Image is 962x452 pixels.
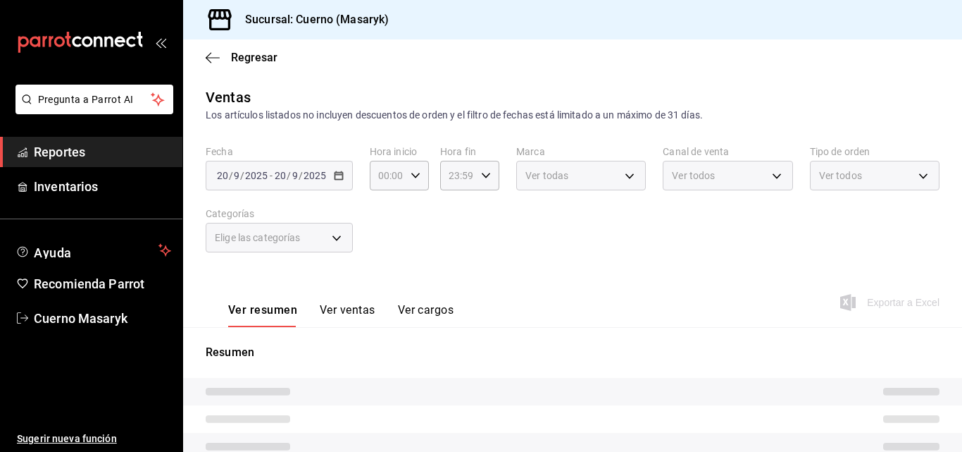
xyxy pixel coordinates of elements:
[34,274,171,293] span: Recomienda Parrot
[370,147,429,157] label: Hora inicio
[516,147,646,157] label: Marca
[206,209,353,219] label: Categorías
[663,147,792,157] label: Canal de venta
[206,344,939,361] p: Resumen
[398,303,454,327] button: Ver cargos
[525,169,568,183] span: Ver todas
[231,51,277,64] span: Regresar
[34,309,171,328] span: Cuerno Masaryk
[299,170,303,181] span: /
[206,147,353,157] label: Fecha
[34,177,171,196] span: Inventarios
[810,147,939,157] label: Tipo de orden
[216,170,229,181] input: --
[320,303,375,327] button: Ver ventas
[10,102,173,117] a: Pregunta a Parrot AI
[240,170,244,181] span: /
[228,303,297,327] button: Ver resumen
[287,170,291,181] span: /
[15,85,173,114] button: Pregunta a Parrot AI
[234,11,389,28] h3: Sucursal: Cuerno (Masaryk)
[233,170,240,181] input: --
[270,170,273,181] span: -
[155,37,166,48] button: open_drawer_menu
[38,92,151,107] span: Pregunta a Parrot AI
[672,169,715,183] span: Ver todos
[303,170,327,181] input: ----
[17,432,171,446] span: Sugerir nueva función
[244,170,268,181] input: ----
[206,87,251,108] div: Ventas
[228,303,454,327] div: navigation tabs
[206,108,939,123] div: Los artículos listados no incluyen descuentos de orden y el filtro de fechas está limitado a un m...
[34,142,171,161] span: Reportes
[274,170,287,181] input: --
[819,169,862,183] span: Ver todos
[215,231,301,245] span: Elige las categorías
[440,147,499,157] label: Hora fin
[206,51,277,64] button: Regresar
[229,170,233,181] span: /
[34,242,153,259] span: Ayuda
[292,170,299,181] input: --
